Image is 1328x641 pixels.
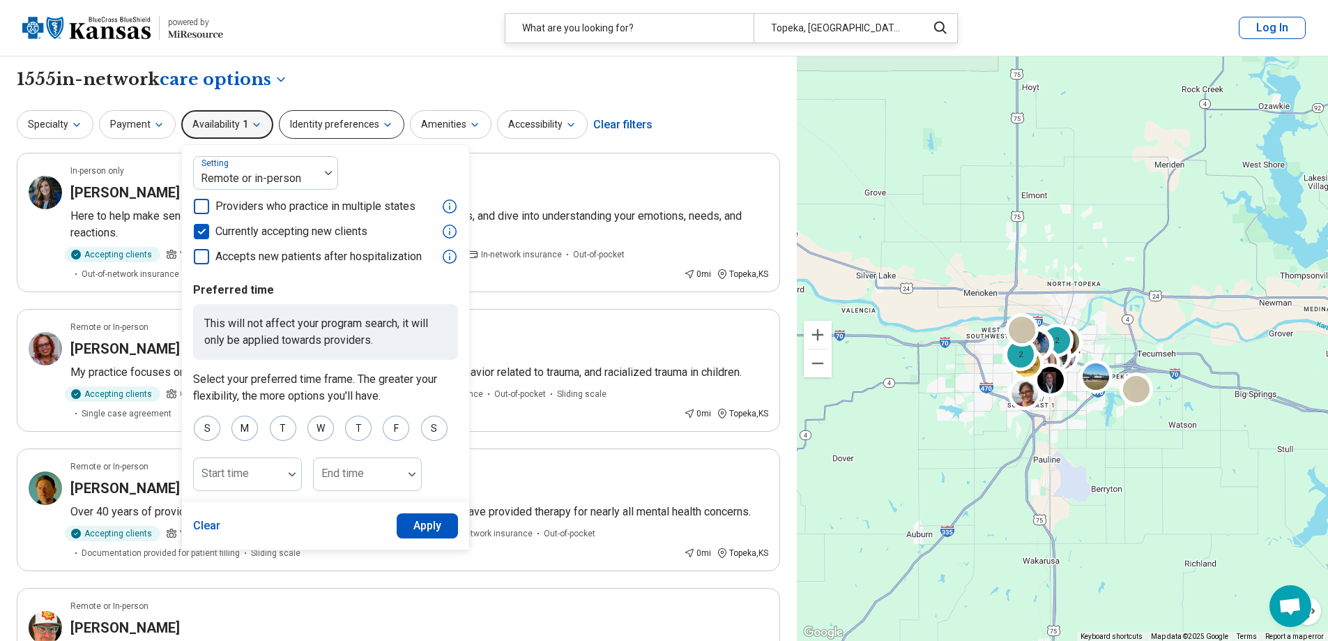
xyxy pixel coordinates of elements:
span: In-network insurance [452,527,533,540]
span: Out-of-pocket [494,388,546,400]
p: Remote or In-person [70,600,148,612]
div: M [231,416,258,441]
button: Zoom out [804,349,832,377]
span: Providers who practice in multiple states [215,198,415,215]
span: 1 [243,117,248,132]
span: Out-of-pocket [573,248,625,261]
img: Blue Cross Blue Shield Kansas [22,11,151,45]
button: Log In [1239,17,1306,39]
div: 0 mi [684,547,711,559]
span: Single case agreement [82,407,171,420]
div: powered by [168,16,223,29]
span: Map data ©2025 Google [1151,633,1228,640]
button: Clear [193,513,221,538]
div: F [383,416,409,441]
p: Preferred time [193,282,458,299]
button: Care options [160,68,288,91]
div: Open chat [1269,585,1311,627]
button: Identity preferences [279,110,404,139]
span: care options [160,68,271,91]
h1: 1555 in-network [17,68,288,91]
p: In-person only [70,165,124,177]
div: Topeka , KS [717,547,768,559]
div: What are you looking for? [505,14,754,43]
span: In-network insurance [481,248,562,261]
button: Availability1 [181,110,273,139]
p: My practice focuses on the treatment of childhood trauma, problematic sexual behavior related to ... [70,364,768,381]
label: End time [321,467,364,480]
h3: [PERSON_NAME] [70,339,180,359]
div: Topeka , KS [717,407,768,420]
div: S [194,416,220,441]
div: W [307,416,334,441]
div: 2 [1004,337,1037,370]
span: Currently accepting new clients [215,223,367,240]
span: Out-of-network insurance [82,268,179,280]
span: Sliding scale [557,388,606,400]
label: Setting [201,158,231,168]
h3: [PERSON_NAME] [70,618,180,638]
p: Remote or In-person [70,460,148,473]
p: Here to help make sense of challenging relationships, level up your personal goals, and dive into... [70,208,768,241]
div: T [345,416,372,441]
div: 2 [1040,324,1074,357]
div: Accepting clients [65,526,160,541]
button: Payment [99,110,176,139]
div: Clear filters [593,108,652,142]
span: Sliding scale [251,547,300,559]
label: Start time [201,467,249,480]
span: Young adults, Adults, Seniors (65 or older) [180,248,342,261]
p: Remote or In-person [70,321,148,333]
button: Zoom in [804,321,832,349]
button: Accessibility [497,110,588,139]
a: Terms (opens in new tab) [1237,633,1257,640]
p: This will not affect your program search, it will only be applied towards providers. [193,304,458,360]
span: Out-of-pocket [544,527,595,540]
div: T [270,416,296,441]
div: 0 mi [684,268,711,280]
a: Report a map error [1265,633,1324,640]
div: S [421,416,448,441]
button: Amenities [410,110,491,139]
span: Children under 10, Preteen [180,388,282,400]
span: Young adults, Adults, Seniors (65 or older) [180,527,342,540]
p: Over 40 years of providing mental health services in several different settings. I have provided ... [70,504,768,520]
div: 0 mi [684,407,711,420]
a: Blue Cross Blue Shield Kansaspowered by [22,11,223,45]
div: Topeka, [GEOGRAPHIC_DATA] [754,14,919,43]
h3: [PERSON_NAME] [70,478,180,498]
span: Documentation provided for patient filling [82,547,240,559]
p: Select your preferred time frame. The greater your flexibility, the more options you'll have. [193,371,458,405]
div: Topeka , KS [717,268,768,280]
div: Accepting clients [65,386,160,402]
button: Apply [397,513,459,538]
span: Accepts new patients after hospitalization [215,248,422,265]
button: Specialty [17,110,93,139]
div: Accepting clients [65,247,160,262]
h3: [PERSON_NAME] [70,183,180,202]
